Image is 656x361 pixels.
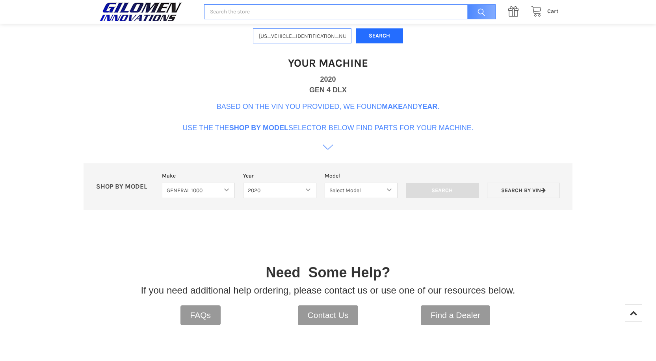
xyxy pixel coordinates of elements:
b: Make [382,103,403,110]
a: Cart [527,7,559,17]
p: Need Some Help? [266,262,390,283]
input: Search the store [204,4,495,20]
label: Make [162,172,235,180]
a: Contact Us [298,305,359,325]
a: Search by VIN [487,183,560,198]
b: Shop By Model [229,124,288,132]
a: GILOMEN INNOVATIONS [97,2,196,22]
p: If you need additional help ordering, please contact us or use one of our resources below. [141,283,515,297]
button: Search [356,28,403,44]
input: Search [463,4,496,20]
b: Year [418,103,437,110]
h1: Your Machine [288,56,368,70]
a: Find a Dealer [421,305,490,325]
span: Cart [547,8,559,15]
img: GILOMEN INNOVATIONS [97,2,184,22]
label: Year [243,172,316,180]
input: Enter VIN of your machine [253,28,351,44]
p: SHOP BY MODEL [92,183,158,191]
a: Top of Page [625,304,642,322]
a: FAQs [180,305,221,325]
label: Model [325,172,398,180]
input: Search [406,183,479,198]
div: 2020 [320,74,336,85]
p: Based on the VIN you provided, we found and . Use the the selector below find parts for your mach... [182,101,474,133]
div: GEN 4 DLX [309,85,347,95]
